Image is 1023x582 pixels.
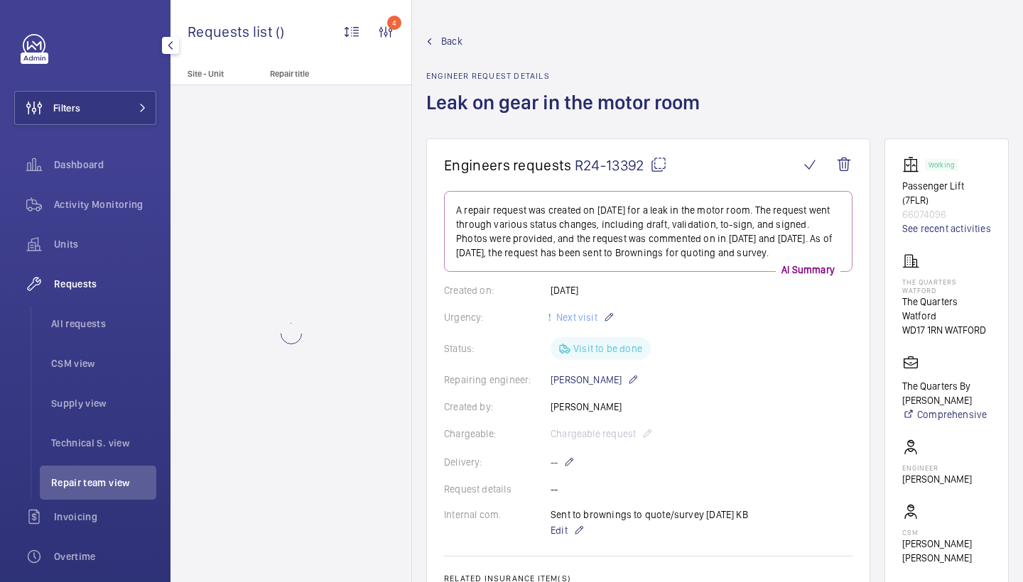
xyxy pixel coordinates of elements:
span: Filters [53,101,80,115]
span: Invoicing [54,510,156,524]
p: The Quarters Watford [902,295,991,323]
p: Repair title [270,69,364,79]
p: Passenger Lift (7FLR) [902,179,991,207]
span: Overtime [54,549,156,564]
p: WD17 1RN WATFORD [902,323,991,337]
span: Requests list [188,23,276,40]
a: See recent activities [902,221,991,236]
span: Dashboard [54,158,156,172]
p: [PERSON_NAME] [551,371,639,388]
p: The Quarters By [PERSON_NAME] [902,379,991,407]
span: Requests [54,277,156,291]
p: CSM [902,528,991,537]
p: [PERSON_NAME] [PERSON_NAME] [902,537,991,565]
span: All requests [51,317,156,331]
span: Back [441,34,462,48]
p: Site - Unit [170,69,264,79]
p: A repair request was created on [DATE] for a leak in the motor room. The request went through var... [456,203,840,260]
img: elevator.svg [902,156,925,173]
span: Engineers requests [444,156,572,174]
p: Engineer [902,463,972,472]
span: Repair team view [51,476,156,490]
p: -- [551,454,575,471]
p: AI Summary [776,263,840,277]
button: Filters [14,91,156,125]
p: The Quarters Watford [902,278,991,295]
span: Activity Monitoring [54,197,156,212]
p: 66074096 [902,207,991,221]
p: Working [929,163,954,168]
a: Comprehensive [902,407,991,422]
span: Edit [551,523,568,537]
h2: Engineer request details [426,71,708,81]
span: CSM view [51,356,156,370]
span: Technical S. view [51,436,156,450]
span: Units [54,237,156,251]
h1: Leak on gear in the motor room [426,89,708,138]
span: Next visit [553,312,597,323]
span: Supply view [51,396,156,410]
p: [PERSON_NAME] [902,472,972,486]
span: R24-13392 [575,156,667,174]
